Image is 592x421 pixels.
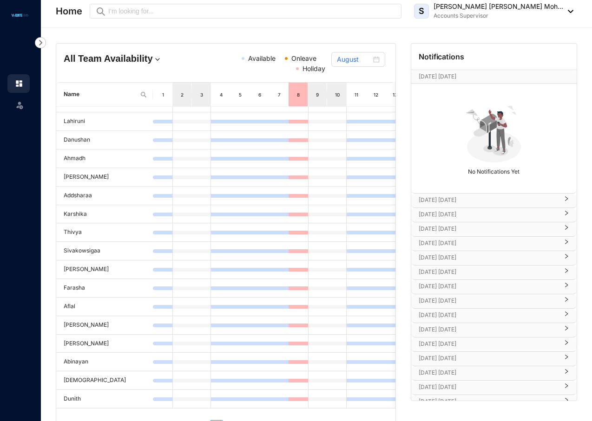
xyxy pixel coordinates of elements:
p: [DATE] [DATE] [419,368,558,377]
img: no-notification-yet.99f61bb71409b19b567a5111f7a484a1.svg [462,100,526,164]
span: right [564,329,569,331]
div: 1 [159,90,167,99]
span: Name [64,90,136,99]
p: [DATE] [DATE] [419,253,558,262]
div: [DATE] [DATE] [411,352,577,366]
span: right [564,257,569,259]
img: leave-unselected.2934df6273408c3f84d9.svg [15,100,24,110]
div: [DATE] [DATE] [411,366,577,380]
td: Lahiruni [56,112,153,131]
div: [DATE] [DATE] [411,208,577,222]
p: Home [56,5,82,18]
p: [DATE] [DATE] [419,239,558,248]
div: [DATE] [DATE] [411,323,577,337]
p: [DATE] [DATE] [419,210,558,219]
img: dropdown.780994ddfa97fca24b89f58b1de131fa.svg [153,55,162,64]
span: right [564,358,569,360]
span: Holiday [303,65,325,72]
div: [DATE] [DATE] [411,280,577,294]
div: 10 [334,90,341,99]
span: right [564,286,569,288]
td: Ahmadh [56,149,153,168]
div: [DATE] [DATE] [411,237,577,251]
div: 7 [276,90,283,99]
div: 6 [256,90,263,99]
p: [DATE] [DATE] [419,339,558,349]
p: [DATE] [DATE] [419,72,551,81]
span: right [564,300,569,302]
div: [DATE] [DATE] [411,251,577,265]
div: [DATE] [DATE] [411,294,577,308]
h4: All Team Availability [64,52,171,65]
p: [DATE] [DATE] [419,195,558,205]
td: Farasha [56,279,153,298]
p: [DATE] [DATE] [419,397,558,406]
p: [DATE] [DATE] [419,325,558,334]
p: [DATE] [DATE] [419,382,558,392]
td: Danushan [56,131,153,149]
img: nav-icon-right.af6afadce00d159da59955279c43614e.svg [35,37,46,48]
p: [DATE] [DATE] [419,296,558,305]
div: 13 [391,90,399,99]
p: Notifications [419,51,464,62]
input: I’m looking for... [108,6,396,16]
div: 3 [198,90,205,99]
div: [DATE] [DATE] [411,194,577,207]
td: Abinayan [56,353,153,371]
div: [DATE] [DATE] [411,381,577,395]
p: No Notifications Yet [414,164,574,176]
td: Sivakowsigaa [56,242,153,260]
span: right [564,315,569,317]
div: [DATE] [DATE] [411,309,577,323]
img: dropdown-black.8e83cc76930a90b1a4fdb6d089b7bf3a.svg [563,10,573,13]
p: [DATE] [DATE] [419,311,558,320]
div: 5 [237,90,244,99]
input: Select month [337,54,371,65]
span: right [564,200,569,201]
div: [DATE] [DATE] [411,222,577,236]
p: Accounts Supervisor [434,11,563,20]
div: [DATE] [DATE] [411,266,577,279]
span: right [564,372,569,374]
span: right [564,272,569,273]
img: search.8ce656024d3affaeffe32e5b30621cb7.svg [140,91,147,98]
span: right [564,214,569,216]
td: Dunith [56,390,153,408]
img: logo [9,13,30,18]
p: [PERSON_NAME] [PERSON_NAME] Moh... [434,2,563,11]
td: Aflal [56,298,153,316]
div: 4 [217,90,225,99]
li: Home [7,74,30,93]
span: right [564,243,569,245]
span: Onleave [291,54,316,62]
div: 11 [353,90,360,99]
div: [DATE] [DATE][DATE] [411,70,577,83]
td: [DEMOGRAPHIC_DATA] [56,371,153,390]
span: Available [248,54,276,62]
span: right [564,387,569,389]
td: Thivya [56,223,153,242]
div: [DATE] [DATE] [411,395,577,409]
td: [PERSON_NAME] [56,260,153,279]
td: [PERSON_NAME] [56,168,153,187]
div: 9 [314,90,322,99]
span: right [564,343,569,345]
div: 8 [295,90,302,99]
td: Addsharaa [56,187,153,205]
span: right [564,228,569,230]
div: 12 [372,90,380,99]
div: 2 [178,90,186,99]
td: Karshika [56,205,153,224]
span: S [419,7,424,15]
td: [PERSON_NAME] [56,335,153,353]
td: [PERSON_NAME] [56,316,153,335]
div: [DATE] [DATE] [411,337,577,351]
p: [DATE] [DATE] [419,282,558,291]
p: [DATE] [DATE] [419,224,558,233]
img: home.c6720e0a13eba0172344.svg [15,79,23,88]
p: [DATE] [DATE] [419,354,558,363]
p: [DATE] [DATE] [419,267,558,277]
